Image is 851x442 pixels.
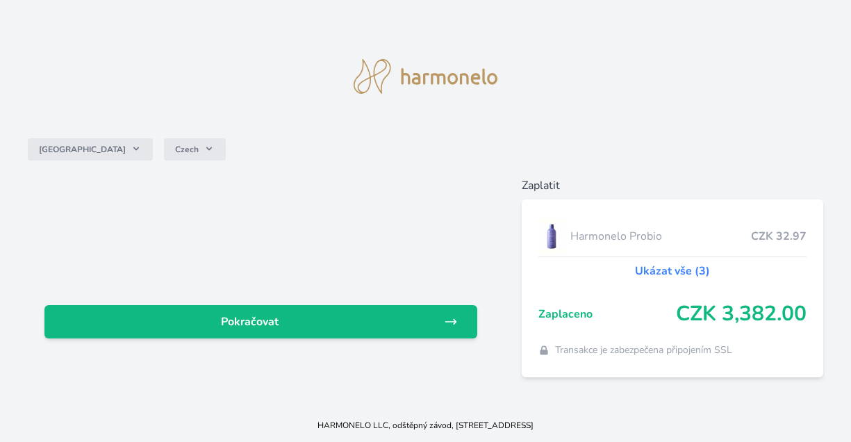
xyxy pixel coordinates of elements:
[751,228,807,245] span: CZK 32.97
[538,306,676,322] span: Zaplaceno
[28,138,153,161] button: [GEOGRAPHIC_DATA]
[164,138,226,161] button: Czech
[56,313,444,330] span: Pokračovat
[555,343,732,357] span: Transakce je zabezpečena připojením SSL
[354,59,498,94] img: logo.svg
[44,305,477,338] a: Pokračovat
[175,144,199,155] span: Czech
[570,228,751,245] span: Harmonelo Probio
[39,144,126,155] span: [GEOGRAPHIC_DATA]
[538,219,565,254] img: CLEAN_PROBIO_se_stinem_x-lo.jpg
[522,177,823,194] h6: Zaplatit
[676,302,807,327] span: CZK 3,382.00
[635,263,710,279] a: Ukázat vše (3)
